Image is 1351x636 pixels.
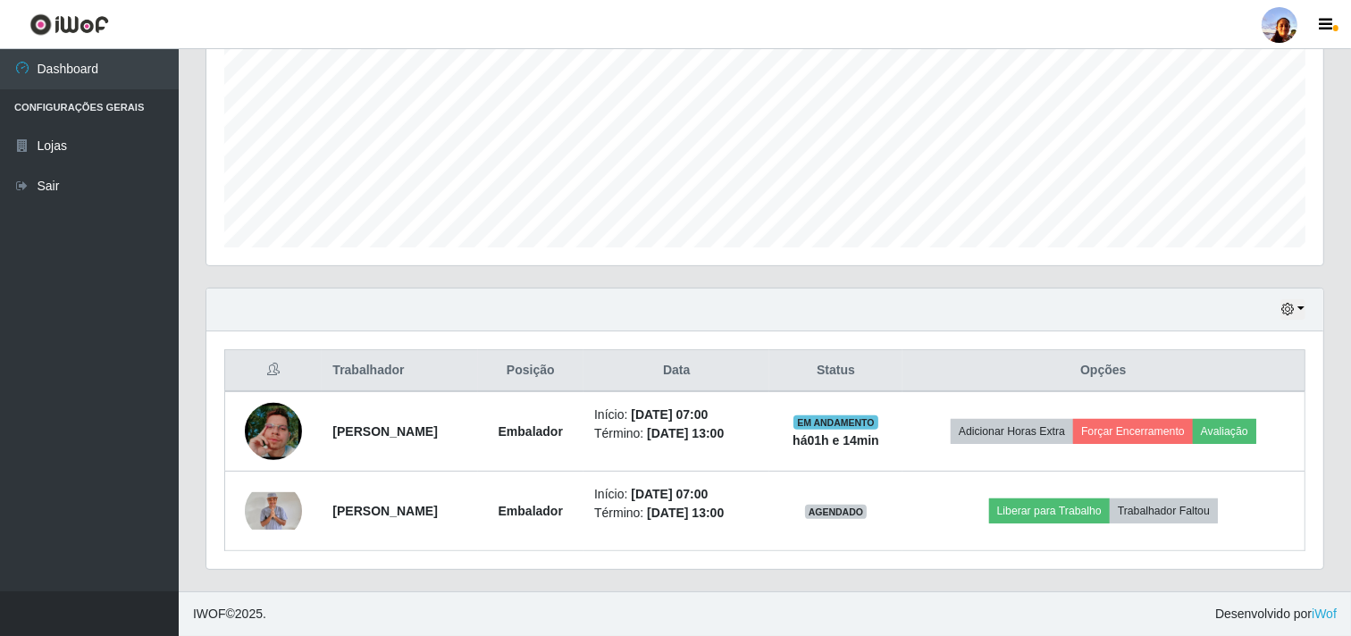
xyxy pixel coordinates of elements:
[245,492,302,531] img: 1680193572797.jpeg
[902,350,1305,392] th: Opções
[332,424,437,439] strong: [PERSON_NAME]
[1110,498,1218,523] button: Trabalhador Faltou
[1312,607,1337,621] a: iWof
[1193,419,1256,444] button: Avaliação
[594,424,759,443] li: Término:
[631,487,708,501] time: [DATE] 07:00
[989,498,1110,523] button: Liberar para Trabalho
[631,407,708,422] time: [DATE] 07:00
[322,350,477,392] th: Trabalhador
[1215,605,1337,623] span: Desenvolvido por
[478,350,584,392] th: Posição
[647,426,724,440] time: [DATE] 13:00
[193,607,226,621] span: IWOF
[193,605,266,623] span: © 2025 .
[245,381,302,482] img: 1673728165855.jpeg
[594,406,759,424] li: Início:
[583,350,769,392] th: Data
[951,419,1073,444] button: Adicionar Horas Extra
[499,504,563,518] strong: Embalador
[647,506,724,520] time: [DATE] 13:00
[793,415,878,430] span: EM ANDAMENTO
[769,350,902,392] th: Status
[594,485,759,504] li: Início:
[499,424,563,439] strong: Embalador
[793,433,879,448] strong: há 01 h e 14 min
[594,504,759,523] li: Término:
[1073,419,1193,444] button: Forçar Encerramento
[29,13,109,36] img: CoreUI Logo
[332,504,437,518] strong: [PERSON_NAME]
[805,505,868,519] span: AGENDADO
